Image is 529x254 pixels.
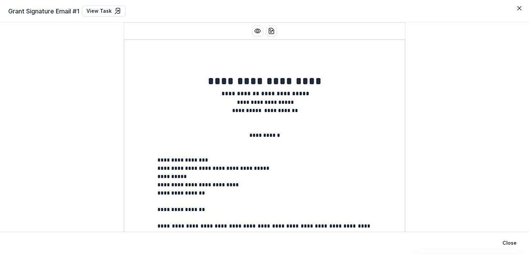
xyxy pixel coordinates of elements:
button: Close [514,3,525,14]
span: Grant Signature Email #1 [8,7,79,16]
button: Preview preview-doc.pdf [252,25,263,36]
button: download-word [266,25,277,36]
button: Close [498,238,521,249]
a: View Task [82,5,126,16]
